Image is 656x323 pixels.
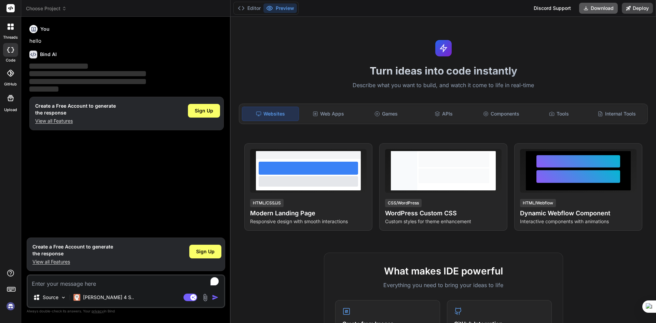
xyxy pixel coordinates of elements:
h1: Turn ideas into code instantly [235,65,652,77]
div: Discord Support [530,3,575,14]
h4: Modern Landing Page [250,208,367,218]
img: signin [5,300,16,312]
div: HTML/Webflow [520,199,556,207]
span: Sign Up [195,107,213,114]
label: GitHub [4,81,17,87]
h1: Create a Free Account to generate the response [32,243,113,257]
p: Everything you need to bring your ideas to life [335,281,552,289]
label: Upload [4,107,17,113]
span: privacy [92,309,104,313]
textarea: To enrich screen reader interactions, please activate Accessibility in Grammarly extension settings [28,275,224,288]
p: Source [43,294,58,301]
span: ‌ [29,86,58,92]
p: Responsive design with smooth interactions [250,218,367,225]
h6: Bind AI [40,51,57,58]
img: Claude 4 Sonnet [73,294,80,301]
div: Web Apps [300,107,357,121]
button: Preview [263,3,297,13]
div: Components [473,107,530,121]
div: Internal Tools [588,107,645,121]
label: threads [3,35,18,40]
p: Custom styles for theme enhancement [385,218,502,225]
div: CSS/WordPress [385,199,422,207]
label: code [6,57,15,63]
img: Pick Models [60,295,66,300]
p: [PERSON_NAME] 4 S.. [83,294,134,301]
span: Sign Up [196,248,215,255]
div: Tools [531,107,587,121]
h1: Create a Free Account to generate the response [35,103,116,116]
img: icon [212,294,219,301]
button: Editor [235,3,263,13]
p: Describe what you want to build, and watch it come to life in real-time [235,81,652,90]
h4: Dynamic Webflow Component [520,208,637,218]
span: ‌ [29,79,146,84]
p: Interactive components with animations [520,218,637,225]
h6: You [40,26,50,32]
span: ‌ [29,64,88,69]
p: View all Features [32,258,113,265]
p: hello [29,37,224,45]
p: Always double-check its answers. Your in Bind [27,308,225,314]
h4: WordPress Custom CSS [385,208,502,218]
img: attachment [201,294,209,301]
div: Websites [242,107,299,121]
div: APIs [415,107,472,121]
span: ‌ [29,71,146,76]
button: Deploy [622,3,653,14]
p: View all Features [35,118,116,124]
span: Choose Project [26,5,67,12]
div: HTML/CSS/JS [250,199,284,207]
button: Download [579,3,618,14]
div: Games [358,107,414,121]
h2: What makes IDE powerful [335,264,552,278]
